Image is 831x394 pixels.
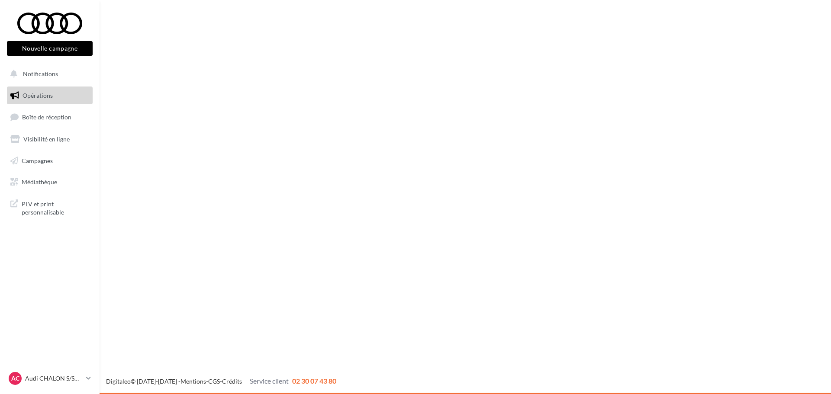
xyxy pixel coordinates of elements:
span: AC [11,374,19,383]
a: AC Audi CHALON S/SAONE [7,370,93,387]
a: Boîte de réception [5,108,94,126]
a: CGS [208,378,220,385]
a: Médiathèque [5,173,94,191]
span: Médiathèque [22,178,57,186]
a: Visibilité en ligne [5,130,94,148]
a: Mentions [180,378,206,385]
span: Opérations [23,92,53,99]
span: Campagnes [22,157,53,164]
span: Boîte de réception [22,113,71,121]
span: © [DATE]-[DATE] - - - [106,378,336,385]
button: Notifications [5,65,91,83]
a: Crédits [222,378,242,385]
span: Visibilité en ligne [23,135,70,143]
span: Notifications [23,70,58,77]
span: 02 30 07 43 80 [292,377,336,385]
a: Digitaleo [106,378,131,385]
p: Audi CHALON S/SAONE [25,374,83,383]
a: Opérations [5,86,94,105]
button: Nouvelle campagne [7,41,93,56]
a: Campagnes [5,152,94,170]
span: PLV et print personnalisable [22,198,89,217]
span: Service client [250,377,289,385]
a: PLV et print personnalisable [5,195,94,220]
